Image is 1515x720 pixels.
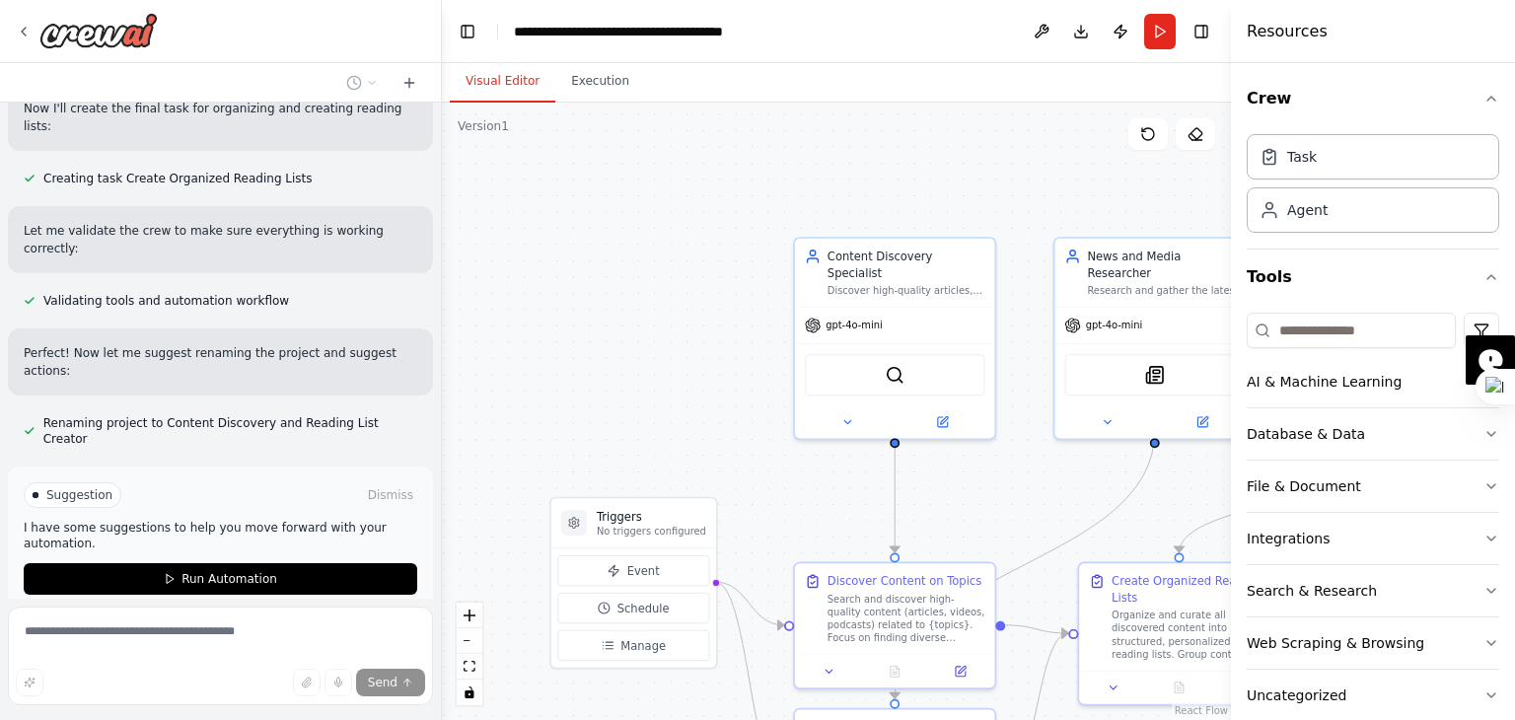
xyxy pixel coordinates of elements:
div: Search & Research [1247,581,1377,601]
button: Upload files [293,669,321,696]
h4: Resources [1247,20,1328,43]
div: Content Discovery SpecialistDiscover high-quality articles, videos, and podcasts about {topics} b... [793,237,996,440]
span: Manage [620,637,666,653]
div: Agent [1287,200,1328,220]
button: Web Scraping & Browsing [1247,617,1499,669]
p: Perfect! Now let me suggest renaming the project and suggest actions: [24,344,417,380]
span: Event [627,562,660,578]
span: Run Automation [181,571,277,587]
p: No triggers configured [597,525,706,538]
span: gpt-4o-mini [1086,319,1142,331]
button: Database & Data [1247,408,1499,460]
button: No output available [860,662,929,682]
span: Validating tools and automation workflow [43,293,289,309]
div: Search and discover high-quality content (articles, videos, podcasts) related to {topics}. Focus ... [828,593,985,645]
button: Event [557,555,709,586]
g: Edge from dfdf4f8b-5a25-46dd-ac16-8182f98238f0 to a0350181-11d7-4200-b00a-6a1cc044b92a [1006,617,1069,642]
div: Version 1 [458,118,509,134]
button: Tools [1247,250,1499,305]
button: Open in side panel [1217,678,1273,697]
g: Edge from cd282675-9aa7-47e5-8076-0e0c4ec428f5 to dfdf4f8b-5a25-46dd-ac16-8182f98238f0 [887,431,902,553]
button: Crew [1247,71,1499,126]
h3: Triggers [597,508,706,524]
div: Discover high-quality articles, videos, and podcasts about {topics} by searching across multiple ... [828,284,985,297]
button: Start a new chat [394,71,425,95]
span: Send [368,675,397,690]
button: Hide left sidebar [454,18,481,45]
button: Visual Editor [450,61,555,103]
button: Hide right sidebar [1188,18,1215,45]
button: Integrations [1247,513,1499,564]
button: Search & Research [1247,565,1499,616]
p: Now I'll create the final task for organizing and creating reading lists: [24,100,417,135]
button: zoom in [457,603,482,628]
div: TriggersNo triggers configuredEventScheduleManage [549,497,717,670]
div: Database & Data [1247,424,1365,444]
div: Create Organized Reading ListsOrganize and curate all discovered content into structured, persona... [1078,562,1281,706]
div: Discover Content on TopicsSearch and discover high-quality content (articles, videos, podcasts) r... [793,562,996,689]
span: gpt-4o-mini [826,319,882,331]
button: Open in side panel [897,412,988,432]
div: Content Discovery Specialist [828,249,985,281]
img: SerplyNewsSearchTool [1145,365,1165,385]
div: Uncategorized [1247,685,1346,705]
div: AI & Machine Learning [1247,372,1402,392]
button: Click to speak your automation idea [325,669,352,696]
button: Improve this prompt [16,669,43,696]
a: React Flow attribution [1175,705,1228,716]
div: News and Media Researcher [1087,249,1245,281]
button: Execution [555,61,645,103]
img: Logo [39,13,158,48]
button: fit view [457,654,482,680]
button: AI & Machine Learning [1247,356,1499,407]
button: No output available [1145,678,1214,697]
div: Integrations [1247,529,1330,548]
div: Organize and curate all discovered content into structured, personalized reading lists. Group con... [1112,609,1269,661]
button: toggle interactivity [457,680,482,705]
div: Web Scraping & Browsing [1247,633,1424,653]
button: Open in side panel [1156,412,1248,432]
span: Creating task Create Organized Reading Lists [43,171,313,186]
div: Task [1287,147,1317,167]
span: Suggestion [46,487,112,503]
button: zoom out [457,628,482,654]
span: Schedule [617,600,670,615]
span: Renaming project to Content Discovery and Reading List Creator [43,415,417,447]
div: Discover Content on Topics [828,573,981,589]
g: Edge from f6c943f2-531e-464b-816a-c1eb3023596a to bb648631-c15f-4faa-99b3-a2be18999b4d [887,431,1163,699]
div: News and Media ResearcherResearch and gather the latest news articles, blog posts, and media cont... [1053,237,1257,440]
div: Research and gather the latest news articles, blog posts, and media content related to {topics}, ... [1087,284,1245,297]
button: Open in side panel [932,662,988,682]
nav: breadcrumb [514,22,736,41]
g: Edge from triggers to dfdf4f8b-5a25-46dd-ac16-8182f98238f0 [715,574,784,633]
div: Create Organized Reading Lists [1112,573,1269,606]
button: Schedule [557,593,709,623]
button: File & Document [1247,461,1499,512]
button: Run Automation [24,563,417,595]
p: I have some suggestions to help you move forward with your automation. [24,520,417,551]
div: React Flow controls [457,603,482,705]
g: Edge from ec01931d-dc2a-4f87-92a7-3755150bdbea to a0350181-11d7-4200-b00a-6a1cc044b92a [1171,444,1422,553]
div: Crew [1247,126,1499,249]
button: Manage [557,630,709,661]
button: Send [356,669,425,696]
div: File & Document [1247,476,1361,496]
button: Dismiss [364,485,417,505]
p: Let me validate the crew to make sure everything is working correctly: [24,222,417,257]
img: SerperDevTool [885,365,904,385]
button: Switch to previous chat [338,71,386,95]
